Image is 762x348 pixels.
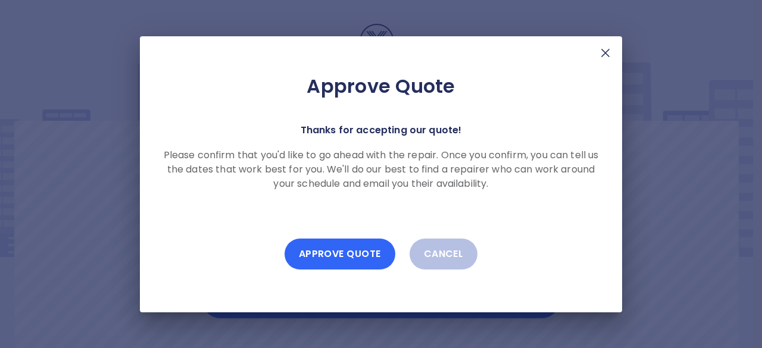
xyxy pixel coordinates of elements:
[159,74,603,98] h2: Approve Quote
[301,122,462,139] p: Thanks for accepting our quote!
[285,239,395,269] button: Approve Quote
[159,148,603,191] p: Please confirm that you'd like to go ahead with the repair. Once you confirm, you can tell us the...
[410,239,478,269] button: Cancel
[598,46,613,60] img: X Mark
